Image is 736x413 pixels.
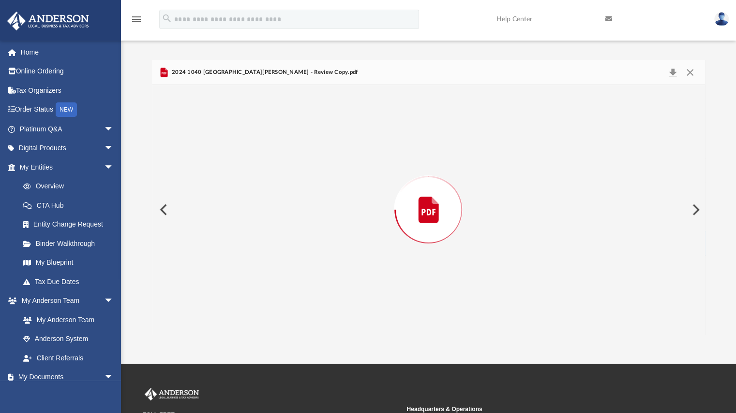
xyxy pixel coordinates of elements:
[14,310,119,329] a: My Anderson Team
[14,329,123,349] a: Anderson System
[14,272,128,291] a: Tax Due Dates
[664,66,682,79] button: Download
[56,102,77,117] div: NEW
[14,196,128,215] a: CTA Hub
[7,291,123,311] a: My Anderson Teamarrow_drop_down
[14,253,123,272] a: My Blueprint
[152,60,706,335] div: Preview
[637,363,724,401] iframe: To enrich screen reader interactions, please activate Accessibility in Grammarly extension settings
[7,100,128,120] a: Order StatusNEW
[104,119,123,139] span: arrow_drop_down
[104,157,123,177] span: arrow_drop_down
[14,177,128,196] a: Overview
[684,196,706,223] button: Next File
[14,348,123,368] a: Client Referrals
[714,12,729,26] img: User Pic
[131,14,142,25] i: menu
[104,139,123,158] span: arrow_drop_down
[131,18,142,25] a: menu
[7,43,128,62] a: Home
[7,157,128,177] a: My Entitiesarrow_drop_down
[143,388,201,400] img: Anderson Advisors Platinum Portal
[7,119,128,139] a: Platinum Q&Aarrow_drop_down
[7,62,128,81] a: Online Ordering
[152,196,173,223] button: Previous File
[7,139,128,158] a: Digital Productsarrow_drop_down
[14,234,128,253] a: Binder Walkthrough
[7,81,128,100] a: Tax Organizers
[162,13,172,24] i: search
[7,368,123,387] a: My Documentsarrow_drop_down
[170,68,358,77] span: 2024 1040 [GEOGRAPHIC_DATA][PERSON_NAME] - Review Copy.pdf
[681,66,699,79] button: Close
[104,291,123,311] span: arrow_drop_down
[14,215,128,234] a: Entity Change Request
[4,12,92,30] img: Anderson Advisors Platinum Portal
[104,368,123,387] span: arrow_drop_down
